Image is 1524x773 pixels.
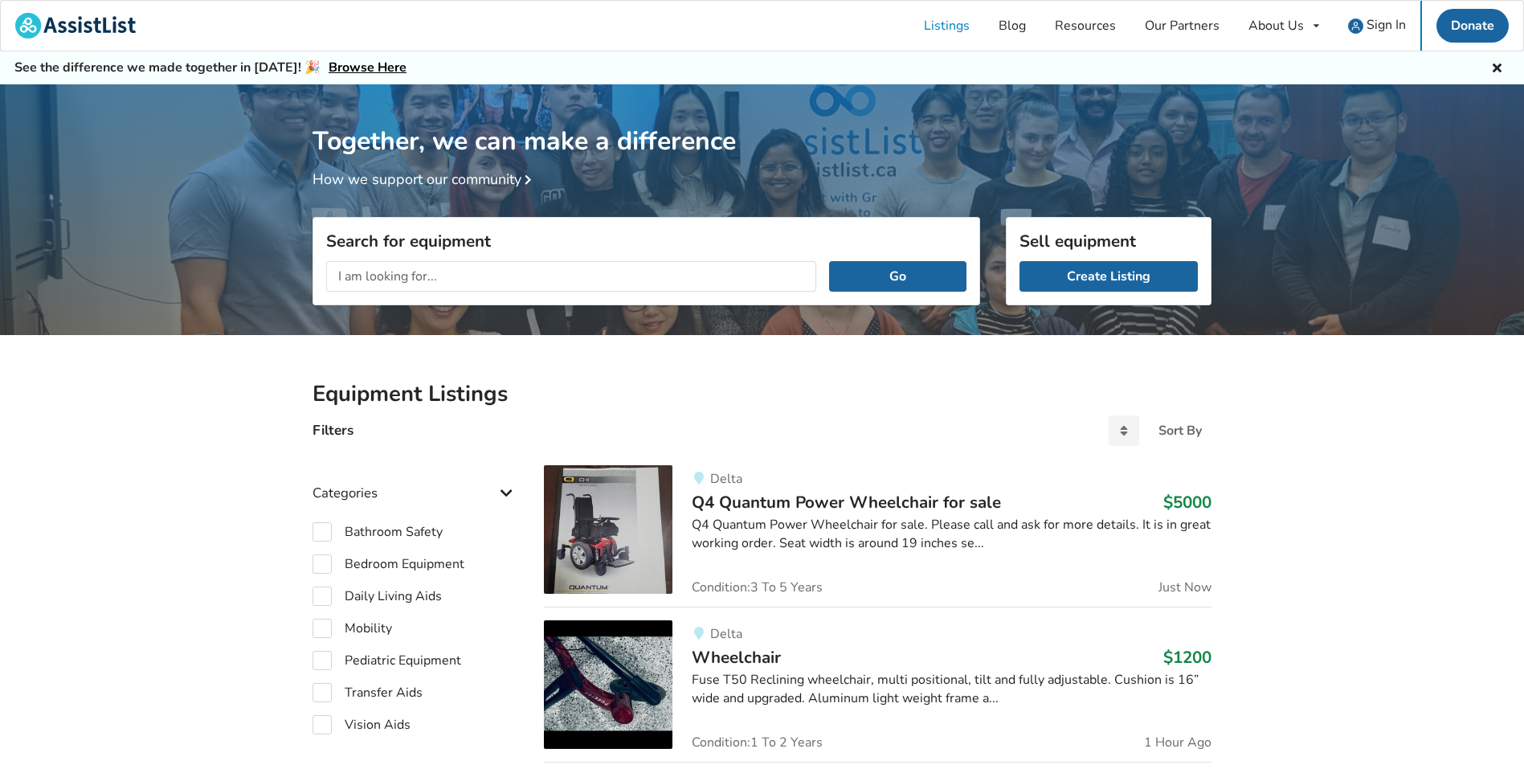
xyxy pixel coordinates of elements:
img: mobility-wheelchair [544,620,672,749]
label: Pediatric Equipment [313,651,461,670]
a: Create Listing [1019,261,1198,292]
span: Q4 Quantum Power Wheelchair for sale [692,491,1001,513]
a: Listings [909,1,984,51]
img: user icon [1348,18,1363,34]
label: Daily Living Aids [313,587,442,606]
h3: $1200 [1163,647,1211,668]
h2: Equipment Listings [313,380,1211,408]
span: Condition: 1 To 2 Years [692,736,823,749]
span: Just Now [1158,581,1211,594]
a: Our Partners [1130,1,1234,51]
a: Browse Here [329,59,407,76]
a: How we support our community [313,170,537,189]
h3: $5000 [1163,492,1211,513]
a: user icon Sign In [1334,1,1420,51]
h3: Sell equipment [1019,231,1198,252]
label: Mobility [313,619,392,638]
a: Resources [1040,1,1130,51]
span: Delta [710,470,742,488]
input: I am looking for... [326,261,816,292]
span: Wheelchair [692,646,781,669]
label: Bathroom Safety [313,522,443,542]
label: Transfer Aids [313,683,423,702]
span: Sign In [1367,16,1406,34]
a: mobility-q4 quantum power wheelchair for saleDeltaQ4 Quantum Power Wheelchair for sale$5000Q4 Qua... [544,465,1211,607]
div: Sort By [1158,424,1202,437]
img: assistlist-logo [15,13,136,39]
img: mobility-q4 quantum power wheelchair for sale [544,465,672,594]
h4: Filters [313,421,353,440]
label: Vision Aids [313,715,411,734]
div: Categories [313,452,518,509]
a: mobility-wheelchair DeltaWheelchair$1200Fuse T50 Reclining wheelchair, multi positional, tilt and... [544,607,1211,762]
h3: Search for equipment [326,231,966,252]
div: About Us [1248,19,1304,32]
label: Bedroom Equipment [313,554,464,574]
h5: See the difference we made together in [DATE]! 🎉 [14,59,407,76]
a: Donate [1436,9,1509,43]
h1: Together, we can make a difference [313,84,1211,157]
span: Delta [710,625,742,643]
a: Blog [984,1,1040,51]
span: 1 Hour Ago [1144,736,1211,749]
span: Condition: 3 To 5 Years [692,581,823,594]
div: Fuse T50 Reclining wheelchair, multi positional, tilt and fully adjustable. Cushion is 16” wide a... [692,671,1211,708]
div: Q4 Quantum Power Wheelchair for sale. Please call and ask for more details. It is in great workin... [692,516,1211,553]
button: Go [829,261,966,292]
